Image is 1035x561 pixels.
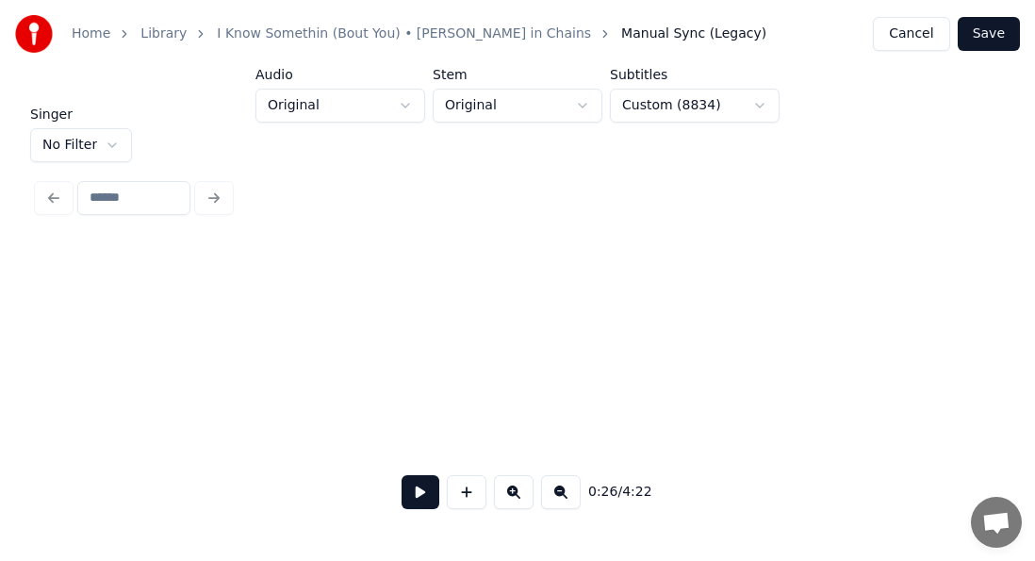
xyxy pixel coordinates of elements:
label: Audio [255,68,425,81]
nav: breadcrumb [72,25,766,43]
div: Open chat [971,497,1022,548]
img: youka [15,15,53,53]
a: I Know Somethin (Bout You) • [PERSON_NAME] in Chains [217,25,591,43]
div: / [588,483,633,502]
label: Subtitles [610,68,780,81]
label: Singer [30,107,132,121]
button: Cancel [873,17,949,51]
span: Manual Sync (Legacy) [621,25,766,43]
span: 0:26 [588,483,617,502]
label: Stem [433,68,602,81]
a: Home [72,25,110,43]
span: 4:22 [622,483,651,502]
a: Library [140,25,187,43]
button: Save [958,17,1020,51]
